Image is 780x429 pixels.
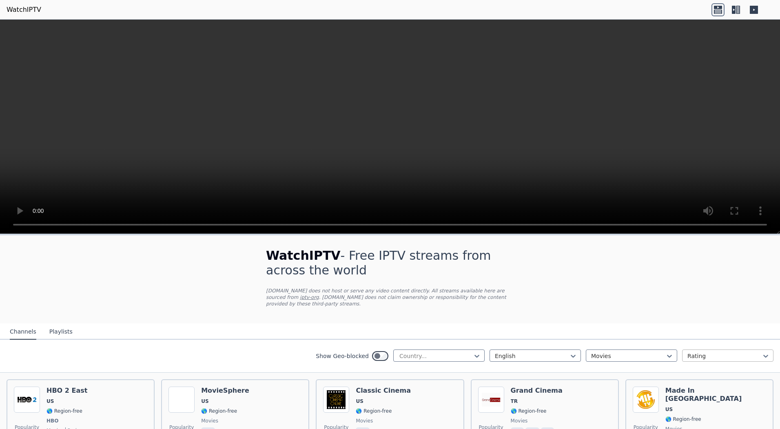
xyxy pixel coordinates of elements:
span: TR [511,398,518,405]
span: US [201,398,208,405]
button: Channels [10,324,36,340]
h6: Classic Cinema [356,387,411,395]
span: US [665,406,673,413]
img: MovieSphere [168,387,195,413]
a: WatchIPTV [7,5,41,15]
span: WatchIPTV [266,248,341,263]
span: 🌎 Region-free [511,408,547,414]
span: 🌎 Region-free [47,408,82,414]
label: Show Geo-blocked [316,352,369,360]
a: iptv-org [300,294,319,300]
h6: Grand Cinema [511,387,563,395]
span: 🌎 Region-free [201,408,237,414]
p: [DOMAIN_NAME] does not host or serve any video content directly. All streams available here are s... [266,287,514,307]
span: movies [201,418,218,424]
h6: MovieSphere [201,387,249,395]
img: Made In Hollywood [633,387,659,413]
span: US [47,398,54,405]
h1: - Free IPTV streams from across the world [266,248,514,278]
img: Classic Cinema [323,387,349,413]
span: US [356,398,363,405]
img: HBO 2 East [14,387,40,413]
span: 🌎 Region-free [356,408,392,414]
span: HBO [47,418,58,424]
h6: Made In [GEOGRAPHIC_DATA] [665,387,766,403]
button: Playlists [49,324,73,340]
span: movies [511,418,528,424]
span: movies [356,418,373,424]
span: 🌎 Region-free [665,416,701,422]
h6: HBO 2 East [47,387,87,395]
img: Grand Cinema [478,387,504,413]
